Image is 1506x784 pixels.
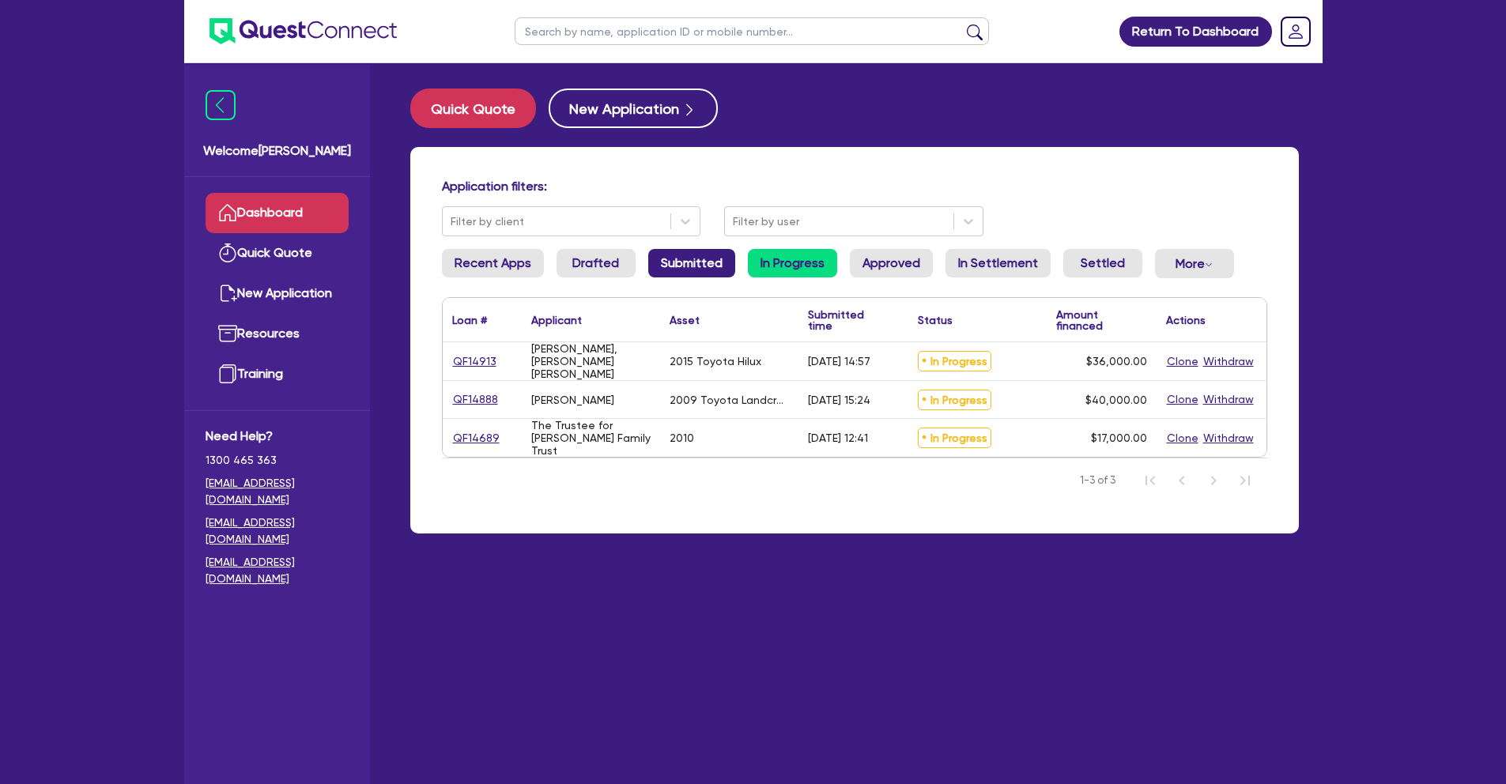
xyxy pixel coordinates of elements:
[203,141,351,160] span: Welcome [PERSON_NAME]
[918,390,991,410] span: In Progress
[648,249,735,277] a: Submitted
[206,475,349,508] a: [EMAIL_ADDRESS][DOMAIN_NAME]
[945,249,1051,277] a: In Settlement
[918,351,991,371] span: In Progress
[808,309,885,331] div: Submitted time
[218,324,237,343] img: resources
[670,432,694,444] div: 2010
[1198,465,1229,496] button: Next Page
[808,355,870,367] div: [DATE] 14:57
[1202,429,1255,447] button: Withdraw
[670,315,700,326] div: Asset
[442,249,544,277] a: Recent Apps
[531,394,614,406] div: [PERSON_NAME]
[1166,465,1198,496] button: Previous Page
[206,514,349,548] a: [EMAIL_ADDRESS][DOMAIN_NAME]
[1166,352,1199,371] button: Clone
[808,394,870,406] div: [DATE] 15:24
[1056,309,1147,331] div: Amount financed
[1155,249,1234,278] button: Dropdown toggle
[452,315,487,326] div: Loan #
[1119,17,1272,47] a: Return To Dashboard
[1202,352,1255,371] button: Withdraw
[549,89,718,128] button: New Application
[748,249,837,277] a: In Progress
[918,315,953,326] div: Status
[1166,429,1199,447] button: Clone
[1229,465,1261,496] button: Last Page
[410,89,549,128] a: Quick Quote
[218,364,237,383] img: training
[1080,473,1115,488] span: 1-3 of 3
[206,427,349,446] span: Need Help?
[850,249,933,277] a: Approved
[218,284,237,303] img: new-application
[670,394,789,406] div: 2009 Toyota Landcruiser GXL
[1085,394,1147,406] span: $40,000.00
[1166,315,1206,326] div: Actions
[1086,355,1147,367] span: $36,000.00
[452,390,499,409] a: QF14888
[808,432,868,444] div: [DATE] 12:41
[442,179,1267,194] h4: Application filters:
[206,193,349,233] a: Dashboard
[206,354,349,394] a: Training
[531,315,582,326] div: Applicant
[206,233,349,273] a: Quick Quote
[1275,11,1316,52] a: Dropdown toggle
[206,452,349,469] span: 1300 465 363
[209,18,397,44] img: quest-connect-logo-blue
[515,17,989,45] input: Search by name, application ID or mobile number...
[1091,432,1147,444] span: $17,000.00
[206,273,349,314] a: New Application
[1063,249,1142,277] a: Settled
[531,342,651,380] div: [PERSON_NAME], [PERSON_NAME] [PERSON_NAME]
[206,314,349,354] a: Resources
[410,89,536,128] button: Quick Quote
[452,352,497,371] a: QF14913
[452,429,500,447] a: QF14689
[670,355,761,367] div: 2015 Toyota Hilux
[206,554,349,587] a: [EMAIL_ADDRESS][DOMAIN_NAME]
[218,243,237,262] img: quick-quote
[206,90,236,120] img: icon-menu-close
[531,419,651,457] div: The Trustee for [PERSON_NAME] Family Trust
[1166,390,1199,409] button: Clone
[918,428,991,448] span: In Progress
[1134,465,1166,496] button: First Page
[557,249,636,277] a: Drafted
[1202,390,1255,409] button: Withdraw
